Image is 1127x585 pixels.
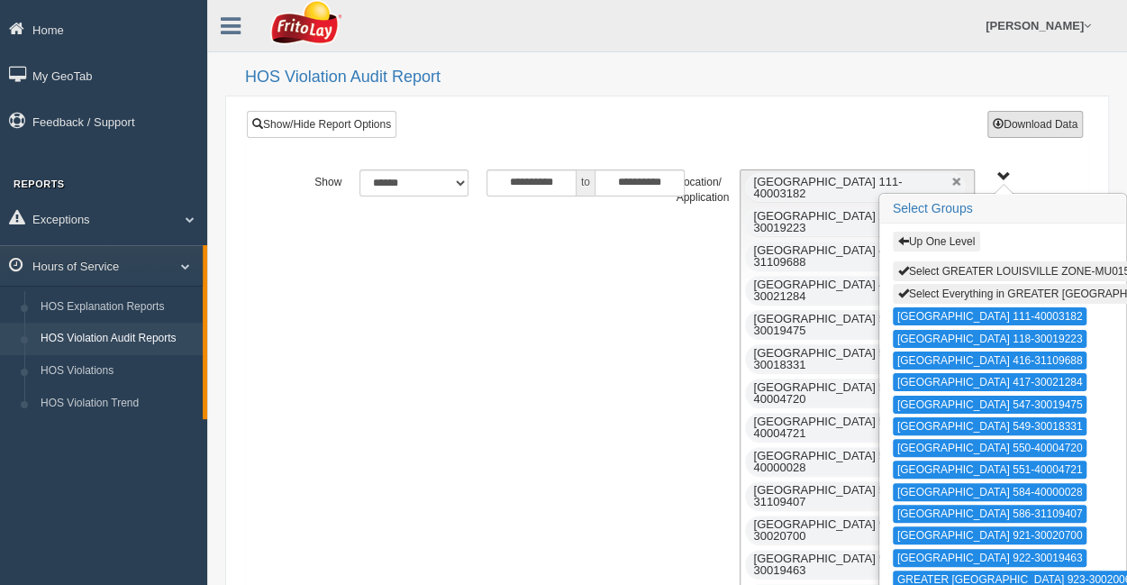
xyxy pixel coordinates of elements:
[893,549,1087,567] button: [GEOGRAPHIC_DATA] 922-30019463
[753,483,902,508] span: [GEOGRAPHIC_DATA] 586-31109407
[247,111,396,138] a: Show/Hide Report Options
[753,415,902,440] span: [GEOGRAPHIC_DATA] 551-40004721
[893,439,1087,457] button: [GEOGRAPHIC_DATA] 550-40004720
[753,209,902,234] span: [GEOGRAPHIC_DATA] 118-30019223
[753,517,902,543] span: [GEOGRAPHIC_DATA] 921-30020700
[753,346,902,371] span: [GEOGRAPHIC_DATA] 549-30018331
[753,312,902,337] span: [GEOGRAPHIC_DATA] 547-30019475
[32,323,203,355] a: HOS Violation Audit Reports
[893,307,1087,325] button: [GEOGRAPHIC_DATA] 111-40003182
[893,461,1087,479] button: [GEOGRAPHIC_DATA] 551-40004721
[287,169,350,191] label: Show
[753,449,902,474] span: [GEOGRAPHIC_DATA] 584-40000028
[667,169,730,206] label: Location/ Application
[893,330,1087,348] button: [GEOGRAPHIC_DATA] 118-30019223
[32,355,203,388] a: HOS Violations
[32,388,203,420] a: HOS Violation Trend
[893,483,1087,501] button: [GEOGRAPHIC_DATA] 584-40000028
[245,69,1109,87] h2: HOS Violation Audit Report
[893,526,1087,544] button: [GEOGRAPHIC_DATA] 921-30020700
[987,111,1083,138] button: Download Data
[753,243,902,269] span: [GEOGRAPHIC_DATA] 416-31109688
[753,380,902,406] span: [GEOGRAPHIC_DATA] 550-40004720
[880,195,1125,224] h3: Select Groups
[893,417,1087,435] button: [GEOGRAPHIC_DATA] 549-30018331
[893,352,1087,370] button: [GEOGRAPHIC_DATA] 416-31109688
[753,175,902,200] span: [GEOGRAPHIC_DATA] 111-40003182
[753,278,902,303] span: [GEOGRAPHIC_DATA] 417-30021284
[577,169,595,197] span: to
[893,373,1087,391] button: [GEOGRAPHIC_DATA] 417-30021284
[753,552,902,577] span: [GEOGRAPHIC_DATA] 922-30019463
[893,505,1087,523] button: [GEOGRAPHIC_DATA] 586-31109407
[32,291,203,324] a: HOS Explanation Reports
[893,396,1087,414] button: [GEOGRAPHIC_DATA] 547-30019475
[893,232,980,251] button: Up One Level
